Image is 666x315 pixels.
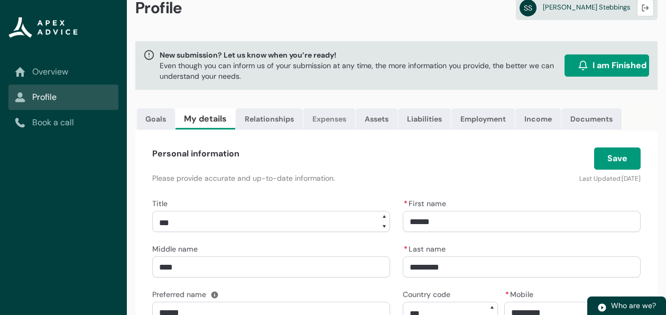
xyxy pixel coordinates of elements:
a: Income [515,108,561,129]
p: Please provide accurate and up-to-date information. [152,173,474,183]
label: First name [403,196,450,209]
a: Assets [356,108,397,129]
abbr: required [505,290,509,299]
button: I am Finished [565,54,649,77]
label: Middle name [152,242,202,254]
span: Title [152,199,168,208]
a: Employment [451,108,515,129]
span: I am Finished [593,59,646,72]
abbr: required [404,244,408,254]
a: Book a call [15,116,112,129]
img: play.svg [597,303,607,312]
button: Save [594,147,641,170]
label: Preferred name [152,287,210,300]
span: Who are we? [611,301,656,310]
a: Documents [561,108,622,129]
label: Last name [403,242,450,254]
span: New submission? Let us know when you’re ready! [160,50,560,60]
a: My details [175,108,235,129]
a: Goals [137,108,175,129]
lightning-formatted-date-time: [DATE] [622,174,641,183]
a: Relationships [236,108,303,129]
img: alarm.svg [578,60,588,71]
lightning-formatted-text: Last Updated: [579,174,622,183]
a: Expenses [303,108,355,129]
p: Even though you can inform us of your submission at any time, the more information you provide, t... [160,60,560,81]
nav: Sub page [8,59,118,135]
label: Mobile [504,287,538,300]
abbr: required [404,199,408,208]
a: Overview [15,66,112,78]
h4: Personal information [152,147,239,160]
span: [PERSON_NAME] Stebbings [543,3,631,12]
span: Country code [403,290,450,299]
img: Apex Advice Group [8,17,78,38]
a: Liabilities [398,108,451,129]
a: Profile [15,91,112,104]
